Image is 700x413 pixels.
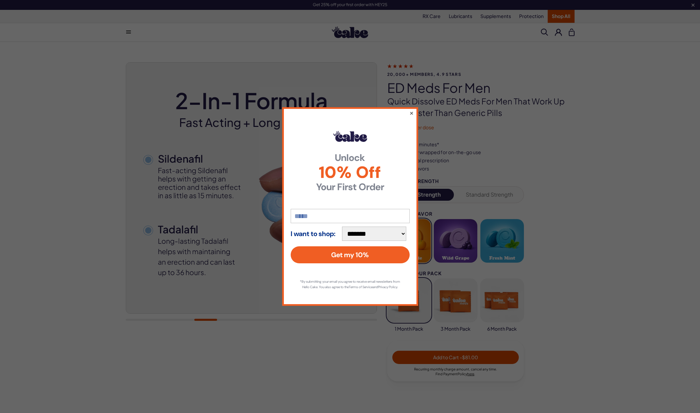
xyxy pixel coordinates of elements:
[291,246,410,263] button: Get my 10%
[349,285,373,289] a: Terms of Service
[291,153,410,163] strong: Unlock
[297,279,403,290] p: *By submitting your email you agree to receive email newsletters from Hello Cake. You also agree ...
[291,182,410,192] strong: Your First Order
[333,131,367,142] img: Hello Cake
[291,164,410,181] span: 10% Off
[378,285,397,289] a: Privacy Policy
[291,230,336,237] strong: I want to shop:
[409,109,413,117] button: ×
